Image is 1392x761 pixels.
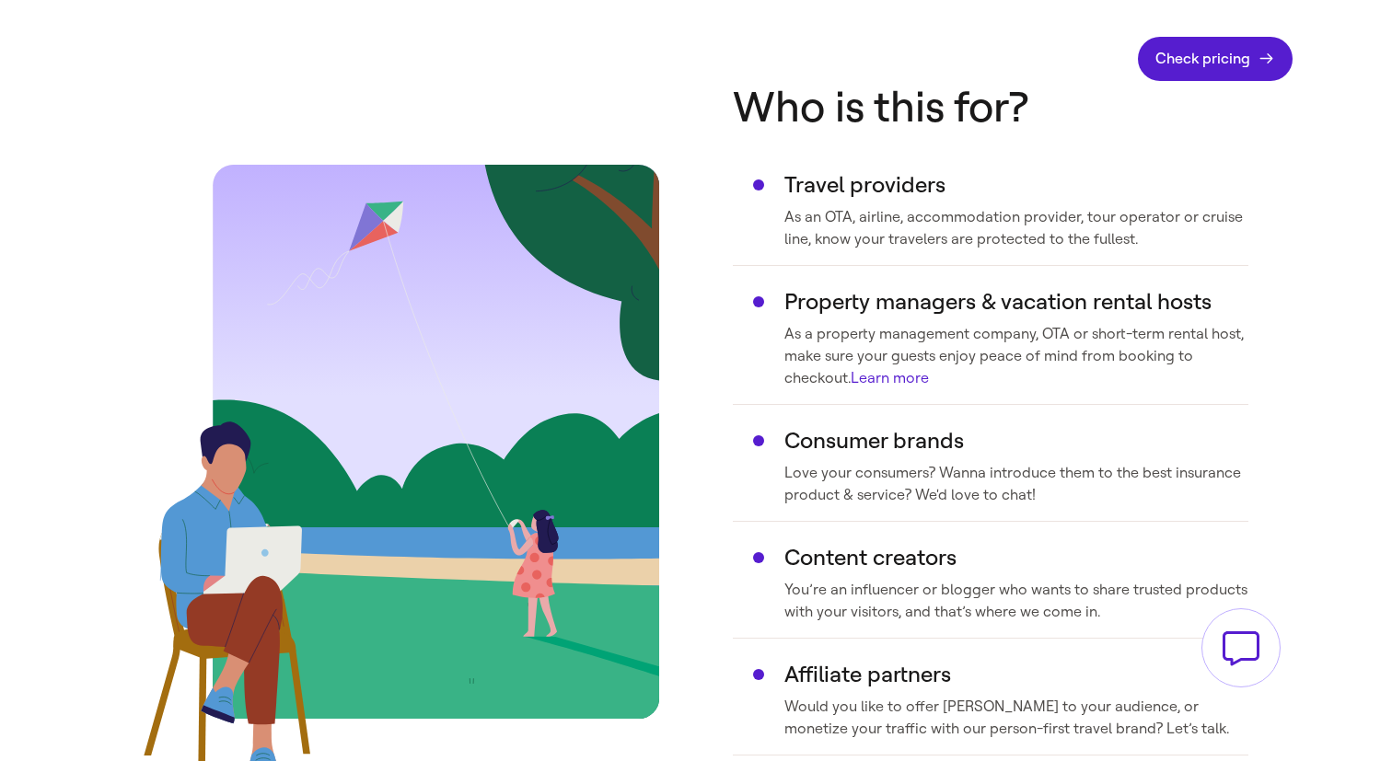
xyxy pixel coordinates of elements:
[733,521,1248,571] dt: Content creators
[733,82,1248,135] h2: Who is this for?
[733,265,1248,316] dt: Property managers & vacation rental hosts
[733,323,1248,389] dd: As a property management company, OTA or short-term rental host, make sure your guests enjoy peac...
[1376,745,1377,746] button: Chat Support
[733,462,1248,506] dd: Love your consumers? Wanna introduce them to the best insurance product & service? We'd love to c...
[851,369,929,386] a: Learn more
[733,638,1248,688] dt: Affiliate partners
[1138,37,1293,81] a: Check pricing
[733,206,1248,250] dd: As an OTA, airline, accommodation provider, tour operator or cruise line, know your travelers are...
[733,696,1248,740] dd: Would you like to offer [PERSON_NAME] to your audience, or monetize your traffic with our person-...
[733,404,1248,455] dt: Consumer brands
[733,171,1248,199] dt: Travel providers
[733,579,1248,623] dd: You’re an influencer or blogger who wants to share trusted products with your visitors, and that’...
